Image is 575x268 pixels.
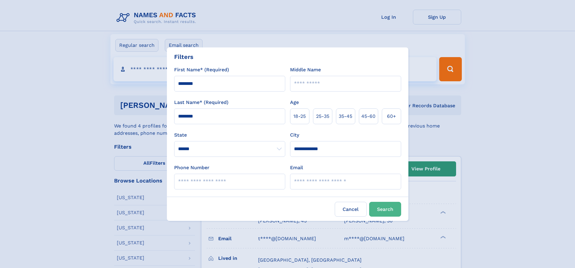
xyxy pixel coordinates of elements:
[290,164,303,171] label: Email
[174,99,228,106] label: Last Name* (Required)
[174,52,193,61] div: Filters
[174,66,229,73] label: First Name* (Required)
[293,113,306,120] span: 18‑25
[361,113,375,120] span: 45‑60
[369,202,401,217] button: Search
[335,202,367,217] label: Cancel
[290,66,321,73] label: Middle Name
[290,131,299,139] label: City
[174,131,285,139] label: State
[339,113,352,120] span: 35‑45
[387,113,396,120] span: 60+
[316,113,329,120] span: 25‑35
[174,164,209,171] label: Phone Number
[290,99,299,106] label: Age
